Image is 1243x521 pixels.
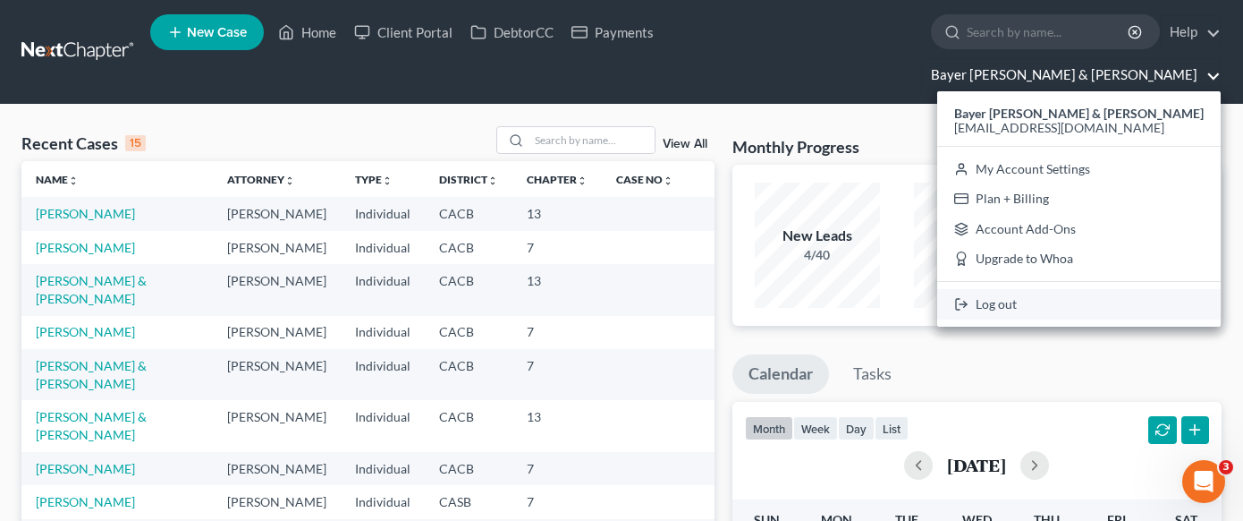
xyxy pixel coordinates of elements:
[425,316,512,349] td: CACB
[355,173,393,186] a: Typeunfold_more
[512,264,602,315] td: 13
[213,349,341,400] td: [PERSON_NAME]
[36,273,147,306] a: [PERSON_NAME] & [PERSON_NAME]
[269,16,345,48] a: Home
[745,416,793,440] button: month
[937,244,1221,275] a: Upgrade to Whoa
[838,416,875,440] button: day
[512,452,602,485] td: 7
[125,135,146,151] div: 15
[425,452,512,485] td: CACB
[341,316,425,349] td: Individual
[36,240,135,255] a: [PERSON_NAME]
[187,26,247,39] span: New Case
[487,175,498,186] i: unfold_more
[755,226,880,246] div: New Leads
[341,349,425,400] td: Individual
[36,173,79,186] a: Nameunfold_more
[284,175,295,186] i: unfold_more
[36,358,147,391] a: [PERSON_NAME] & [PERSON_NAME]
[425,231,512,264] td: CACB
[36,324,135,339] a: [PERSON_NAME]
[914,226,1039,246] div: New Clients
[527,173,588,186] a: Chapterunfold_more
[213,485,341,518] td: [PERSON_NAME]
[213,316,341,349] td: [PERSON_NAME]
[213,264,341,315] td: [PERSON_NAME]
[341,400,425,451] td: Individual
[914,246,1039,264] div: 0/17
[68,175,79,186] i: unfold_more
[36,494,135,509] a: [PERSON_NAME]
[461,16,562,48] a: DebtorCC
[425,400,512,451] td: CACB
[1182,460,1225,503] iframe: Intercom live chat
[954,120,1164,135] span: [EMAIL_ADDRESS][DOMAIN_NAME]
[512,349,602,400] td: 7
[732,136,859,158] h3: Monthly Progress
[616,173,673,186] a: Case Nounfold_more
[512,400,602,451] td: 13
[954,106,1204,121] strong: Bayer [PERSON_NAME] & [PERSON_NAME]
[425,349,512,400] td: CACB
[227,173,295,186] a: Attorneyunfold_more
[937,214,1221,244] a: Account Add-Ons
[382,175,393,186] i: unfold_more
[937,154,1221,184] a: My Account Settings
[732,354,829,394] a: Calendar
[663,175,673,186] i: unfold_more
[213,452,341,485] td: [PERSON_NAME]
[21,132,146,154] div: Recent Cases
[425,264,512,315] td: CACB
[425,197,512,230] td: CACB
[663,138,707,150] a: View All
[213,400,341,451] td: [PERSON_NAME]
[213,231,341,264] td: [PERSON_NAME]
[1161,16,1221,48] a: Help
[341,452,425,485] td: Individual
[36,409,147,442] a: [PERSON_NAME] & [PERSON_NAME]
[937,91,1221,327] div: Bayer [PERSON_NAME] & [PERSON_NAME]
[793,416,838,440] button: week
[937,289,1221,320] a: Log out
[512,485,602,518] td: 7
[755,246,880,264] div: 4/40
[425,485,512,518] td: CASB
[529,127,655,153] input: Search by name...
[512,197,602,230] td: 13
[36,206,135,221] a: [PERSON_NAME]
[341,231,425,264] td: Individual
[341,264,425,315] td: Individual
[967,15,1130,48] input: Search by name...
[937,184,1221,214] a: Plan + Billing
[36,461,135,476] a: [PERSON_NAME]
[947,456,1006,474] h2: [DATE]
[922,59,1221,91] a: Bayer [PERSON_NAME] & [PERSON_NAME]
[341,485,425,518] td: Individual
[345,16,461,48] a: Client Portal
[439,173,498,186] a: Districtunfold_more
[213,197,341,230] td: [PERSON_NAME]
[875,416,909,440] button: list
[512,316,602,349] td: 7
[837,354,908,394] a: Tasks
[577,175,588,186] i: unfold_more
[562,16,663,48] a: Payments
[341,197,425,230] td: Individual
[1219,460,1233,474] span: 3
[512,231,602,264] td: 7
